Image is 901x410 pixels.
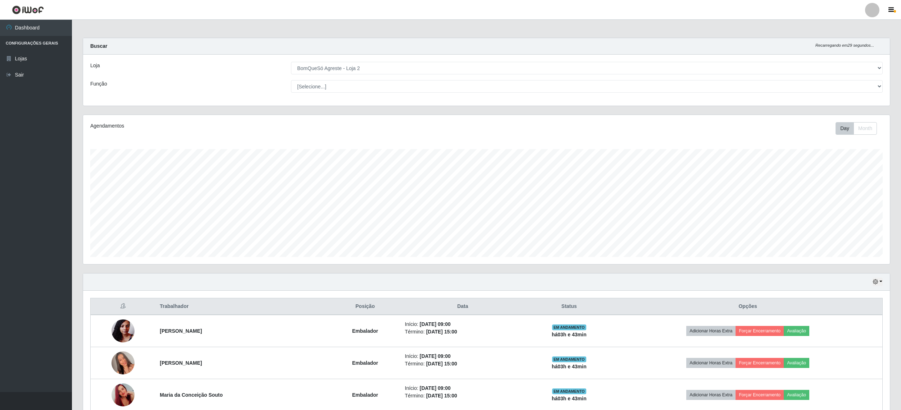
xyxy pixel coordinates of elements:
[160,360,202,366] strong: [PERSON_NAME]
[613,298,882,315] th: Opções
[815,43,874,47] i: Recarregando em 29 segundos...
[552,324,586,330] span: EM ANDAMENTO
[405,353,521,360] li: Início:
[420,321,451,327] time: [DATE] 09:00
[525,298,613,315] th: Status
[405,328,521,336] li: Término:
[12,5,44,14] img: CoreUI Logo
[736,326,784,336] button: Forçar Encerramento
[330,298,401,315] th: Posição
[736,358,784,368] button: Forçar Encerramento
[90,43,107,49] strong: Buscar
[552,364,587,369] strong: há 03 h e 43 min
[401,298,525,315] th: Data
[784,358,809,368] button: Avaliação
[160,328,202,334] strong: [PERSON_NAME]
[420,385,451,391] time: [DATE] 09:00
[552,388,586,394] span: EM ANDAMENTO
[352,392,378,398] strong: Embalador
[352,328,378,334] strong: Embalador
[155,298,329,315] th: Trabalhador
[836,122,883,135] div: Toolbar with button groups
[784,326,809,336] button: Avaliação
[405,321,521,328] li: Início:
[552,356,586,362] span: EM ANDAMENTO
[405,384,521,392] li: Início:
[736,390,784,400] button: Forçar Encerramento
[90,80,107,88] label: Função
[686,390,736,400] button: Adicionar Horas Extra
[352,360,378,366] strong: Embalador
[112,315,135,346] img: 1690803599468.jpeg
[90,122,414,130] div: Agendamentos
[426,329,457,335] time: [DATE] 15:00
[420,353,451,359] time: [DATE] 09:00
[112,342,135,383] img: 1751455620559.jpeg
[405,360,521,368] li: Término:
[426,393,457,399] time: [DATE] 15:00
[552,332,587,337] strong: há 03 h e 43 min
[686,358,736,368] button: Adicionar Horas Extra
[784,390,809,400] button: Avaliação
[90,62,100,69] label: Loja
[854,122,877,135] button: Month
[836,122,854,135] button: Day
[686,326,736,336] button: Adicionar Horas Extra
[405,392,521,400] li: Término:
[552,396,587,401] strong: há 03 h e 43 min
[426,361,457,367] time: [DATE] 15:00
[836,122,877,135] div: First group
[160,392,223,398] strong: Maria da Conceição Souto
